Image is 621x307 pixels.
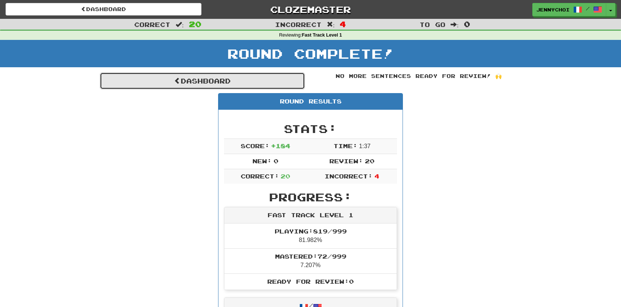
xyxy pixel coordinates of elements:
[267,278,354,285] span: Ready for Review: 0
[241,173,279,180] span: Correct:
[3,46,618,61] h1: Round Complete!
[532,3,606,16] a: jennychoi /
[586,6,590,11] span: /
[464,20,470,28] span: 0
[274,157,278,164] span: 0
[224,224,397,249] li: 81.982%
[189,20,201,28] span: 20
[275,21,322,28] span: Incorrect
[302,33,342,38] strong: Fast Track Level 1
[218,93,403,110] div: Round Results
[536,6,570,13] span: jennychoi
[176,21,184,28] span: :
[224,248,397,274] li: 7.207%
[325,173,373,180] span: Incorrect:
[100,72,305,89] a: Dashboard
[420,21,445,28] span: To go
[316,72,521,80] div: No more sentences ready for review! 🙌
[224,191,397,203] h2: Progress:
[327,21,335,28] span: :
[252,157,272,164] span: New:
[451,21,459,28] span: :
[281,173,290,180] span: 20
[275,228,347,235] span: Playing: 819 / 999
[275,253,346,260] span: Mastered: 72 / 999
[224,207,397,224] div: Fast Track Level 1
[333,142,357,149] span: Time:
[241,142,269,149] span: Score:
[329,157,363,164] span: Review:
[359,143,370,149] span: 1 : 37
[271,142,290,149] span: + 184
[374,173,379,180] span: 4
[6,3,201,16] a: Dashboard
[365,157,374,164] span: 20
[134,21,170,28] span: Correct
[213,3,408,16] a: Clozemaster
[224,123,397,135] h2: Stats:
[340,20,346,28] span: 4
